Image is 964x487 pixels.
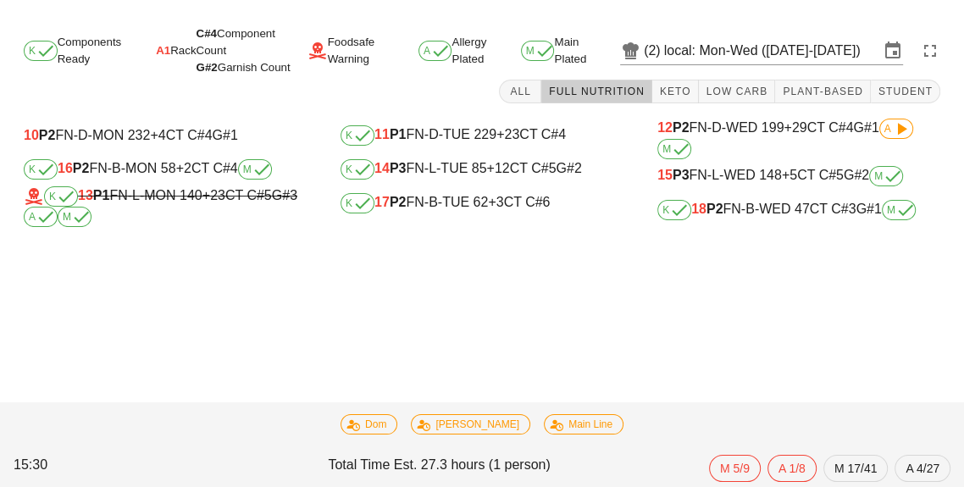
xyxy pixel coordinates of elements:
b: P1 [93,188,110,202]
span: +12 [487,161,510,175]
div: Components Ready Rack Foodsafe Warning Allergy Plated Main Plated [10,30,954,71]
button: Low Carb [699,80,776,103]
span: 16 [58,161,73,175]
span: M [874,171,898,181]
span: +29 [784,120,806,135]
span: Plant-Based [782,86,863,97]
span: C#4 [197,27,217,40]
span: M [662,144,686,154]
span: K [346,164,369,174]
span: 18 [691,202,706,216]
span: M 5/9 [720,456,750,481]
span: 11 [374,127,390,141]
span: [PERSON_NAME] [422,415,519,434]
b: P3 [673,168,690,182]
span: M [243,164,267,174]
span: K [662,205,686,215]
span: K [49,191,73,202]
span: 13 [78,188,93,202]
span: G#1 [853,120,878,135]
span: G#1 [856,202,881,216]
button: Student [871,80,940,103]
div: (2) [644,42,664,59]
span: M 17/41 [834,456,878,481]
div: FN-B-MON 58 CT C#4 [24,159,307,180]
div: FN-D-WED 199 CT C#4 [657,119,940,159]
div: FN-B-WED 47 CT C#3 [657,200,940,220]
div: Component Count Garnish Count [197,25,307,76]
span: G#2 [556,161,581,175]
div: FN-D-TUE 229 CT C#4 [341,125,623,146]
b: P2 [39,128,56,142]
span: M [887,205,911,215]
div: FN-L-TUE 85 CT C#5 [341,159,623,180]
span: +23 [202,188,225,202]
span: +5 [782,168,797,182]
div: 15:30 [10,451,324,485]
span: A 4/27 [906,456,939,481]
b: P1 [390,127,407,141]
button: Keto [652,80,699,103]
span: K [29,164,53,174]
div: FN-D-MON 232 CT C#4 [24,128,307,143]
span: K [346,198,369,208]
span: 15 [657,168,673,182]
span: K [29,46,53,56]
span: G#1 [212,128,237,142]
span: 17 [374,195,390,209]
span: 14 [374,161,390,175]
span: A 1/8 [778,456,806,481]
span: A [29,212,53,222]
span: Dom [352,415,386,434]
b: P2 [706,202,723,216]
button: Plant-Based [775,80,871,103]
b: P2 [73,161,90,175]
span: M [526,46,550,56]
div: FN-L-MON 140 CT C#5 [24,186,307,227]
span: A1 [156,42,170,59]
span: G#2 [197,61,218,74]
span: Student [878,86,933,97]
button: All [499,80,541,103]
span: +4 [150,128,165,142]
div: FN-L-WED 148 CT C#5 [657,166,940,186]
span: M [63,212,86,222]
span: +3 [488,195,503,209]
b: P3 [390,161,407,175]
span: +2 [176,161,191,175]
span: Main Line [555,415,612,434]
span: Keto [659,86,691,97]
span: K [346,130,369,141]
div: Total Time Est. 27.3 hours (1 person) [324,451,639,485]
span: G#3 [272,188,297,202]
span: A [884,124,908,134]
span: A [424,46,447,56]
span: 12 [657,120,673,135]
b: P2 [390,195,407,209]
span: +23 [496,127,519,141]
div: FN-B-TUE 62 CT C#6 [341,193,623,213]
span: 10 [24,128,39,142]
b: P2 [673,120,690,135]
span: All [507,86,534,97]
span: Low Carb [706,86,768,97]
span: G#2 [844,168,869,182]
button: Full Nutrition [541,80,652,103]
span: Full Nutrition [548,86,645,97]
